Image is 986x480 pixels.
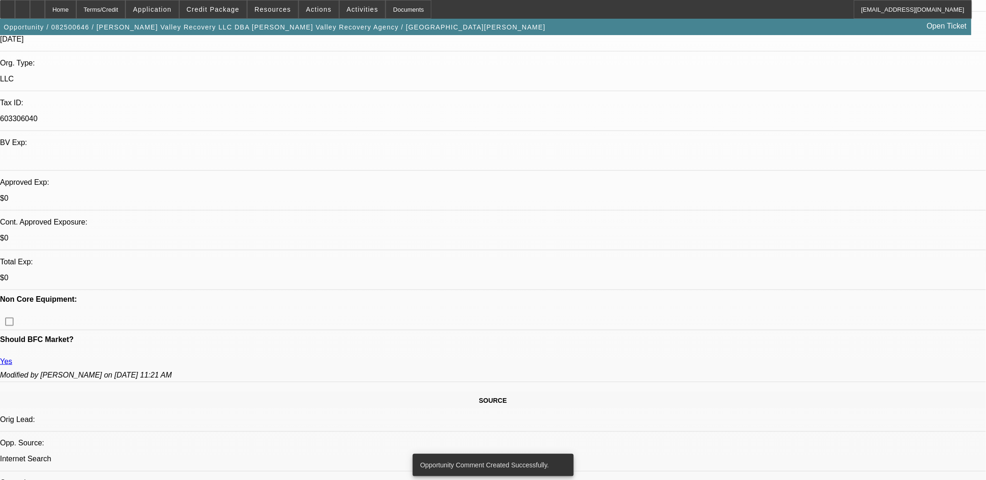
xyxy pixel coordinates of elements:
[299,0,339,18] button: Actions
[340,0,386,18] button: Activities
[255,6,291,13] span: Resources
[306,6,332,13] span: Actions
[248,0,298,18] button: Resources
[187,6,240,13] span: Credit Package
[180,0,247,18] button: Credit Package
[133,6,171,13] span: Application
[126,0,178,18] button: Application
[4,23,546,31] span: Opportunity / 082500646 / [PERSON_NAME] Valley Recovery LLC DBA [PERSON_NAME] Valley Recovery Age...
[923,18,971,34] a: Open Ticket
[413,454,570,476] div: Opportunity Comment Created Successfully.
[479,397,507,404] span: SOURCE
[347,6,379,13] span: Activities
